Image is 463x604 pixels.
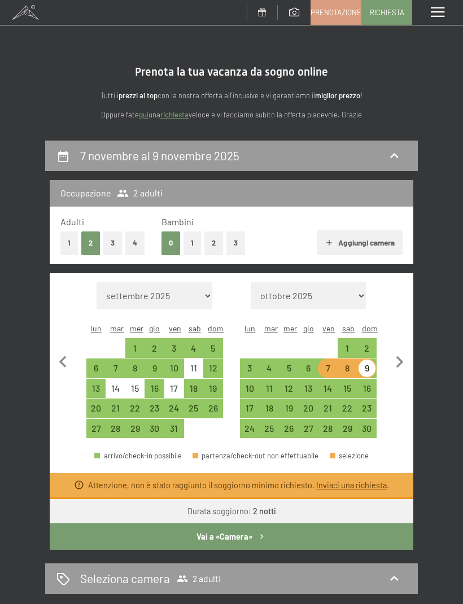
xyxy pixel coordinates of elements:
[279,379,299,399] div: arrivo/check-in possibile
[107,364,124,381] div: 7
[338,399,357,418] div: Sat Nov 22 2025
[253,506,276,516] b: 2 notti
[338,419,357,439] div: arrivo/check-in possibile
[164,358,184,378] div: Fri Oct 10 2025
[260,399,279,418] div: arrivo/check-in possibile
[299,379,318,399] div: Thu Nov 13 2025
[86,379,106,399] div: arrivo/check-in possibile
[184,399,204,418] div: arrivo/check-in possibile
[226,231,245,255] button: 3
[359,364,376,381] div: 9
[311,7,361,17] span: Prenotazione
[359,404,376,421] div: 23
[107,404,124,421] div: 21
[149,323,160,333] abbr: giovedì
[338,379,357,399] div: arrivo/check-in possibile
[299,358,318,378] div: arrivo/check-in possibile
[283,323,297,333] abbr: mercoledì
[60,187,111,199] h3: Occupazione
[240,419,260,439] div: arrivo/check-in possibile
[125,379,145,399] div: Wed Oct 15 2025
[204,364,222,381] div: 12
[357,419,377,439] div: Sun Nov 30 2025
[126,364,144,381] div: 8
[260,419,279,439] div: Tue Nov 25 2025
[106,379,125,399] div: Tue Oct 14 2025
[260,358,279,378] div: arrivo/check-in possibile
[88,384,105,401] div: 13
[279,399,299,418] div: arrivo/check-in possibile
[240,399,260,418] div: Mon Nov 17 2025
[146,404,163,421] div: 23
[338,419,357,439] div: Sat Nov 29 2025
[264,323,278,333] abbr: martedì
[164,399,184,418] div: Fri Oct 24 2025
[338,338,357,358] div: arrivo/check-in possibile
[280,364,298,381] div: 5
[338,338,357,358] div: Sat Nov 01 2025
[106,358,125,378] div: arrivo/check-in possibile
[126,404,144,421] div: 22
[279,399,299,418] div: Wed Nov 19 2025
[125,419,145,439] div: arrivo/check-in possibile
[103,231,122,255] button: 3
[187,506,276,517] div: Durata soggiorno:
[165,424,183,441] div: 31
[362,1,412,24] a: Richiesta
[119,91,158,100] strong: prezzi al top
[146,364,163,381] div: 9
[318,419,338,439] div: arrivo/check-in possibile
[126,424,144,441] div: 29
[88,364,105,381] div: 6
[299,358,318,378] div: Thu Nov 06 2025
[106,379,125,399] div: arrivo/check-in non effettuabile
[240,419,260,439] div: Mon Nov 24 2025
[86,358,106,378] div: Mon Oct 06 2025
[125,399,145,418] div: arrivo/check-in possibile
[315,91,360,100] strong: miglior prezzo
[165,364,183,381] div: 10
[106,419,125,439] div: Tue Oct 28 2025
[339,364,356,381] div: 8
[185,364,203,381] div: 11
[126,344,144,361] div: 1
[50,523,413,549] button: Vai a «Camera»
[260,399,279,418] div: Tue Nov 18 2025
[241,424,259,441] div: 24
[145,379,164,399] div: arrivo/check-in possibile
[184,338,204,358] div: Sat Oct 04 2025
[164,419,184,439] div: Fri Oct 31 2025
[130,323,143,333] abbr: mercoledì
[338,399,357,418] div: arrivo/check-in possibile
[106,399,125,418] div: Tue Oct 21 2025
[279,419,299,439] div: Wed Nov 26 2025
[339,384,356,401] div: 15
[203,338,223,358] div: Sun Oct 05 2025
[86,419,106,439] div: arrivo/check-in possibile
[357,419,377,439] div: arrivo/check-in possibile
[80,570,170,587] h2: Seleziona camera
[146,424,163,441] div: 30
[261,384,278,401] div: 11
[184,338,204,358] div: arrivo/check-in possibile
[204,384,222,401] div: 19
[204,231,223,255] button: 2
[240,379,260,399] div: Mon Nov 10 2025
[125,419,145,439] div: Wed Oct 29 2025
[80,148,239,163] h2: 7 novembre al 9 novembre 2025
[319,404,337,421] div: 21
[203,399,223,418] div: arrivo/check-in possibile
[164,379,184,399] div: arrivo/check-in non effettuabile
[51,282,75,439] button: Mese precedente
[203,379,223,399] div: Sun Oct 19 2025
[145,358,164,378] div: Thu Oct 09 2025
[319,424,337,441] div: 28
[81,231,100,255] button: 2
[106,358,125,378] div: Tue Oct 07 2025
[317,230,402,255] button: Aggiungi camera
[244,323,255,333] abbr: lunedì
[164,338,184,358] div: arrivo/check-in possibile
[338,379,357,399] div: Sat Nov 15 2025
[318,399,338,418] div: Fri Nov 21 2025
[204,344,222,361] div: 5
